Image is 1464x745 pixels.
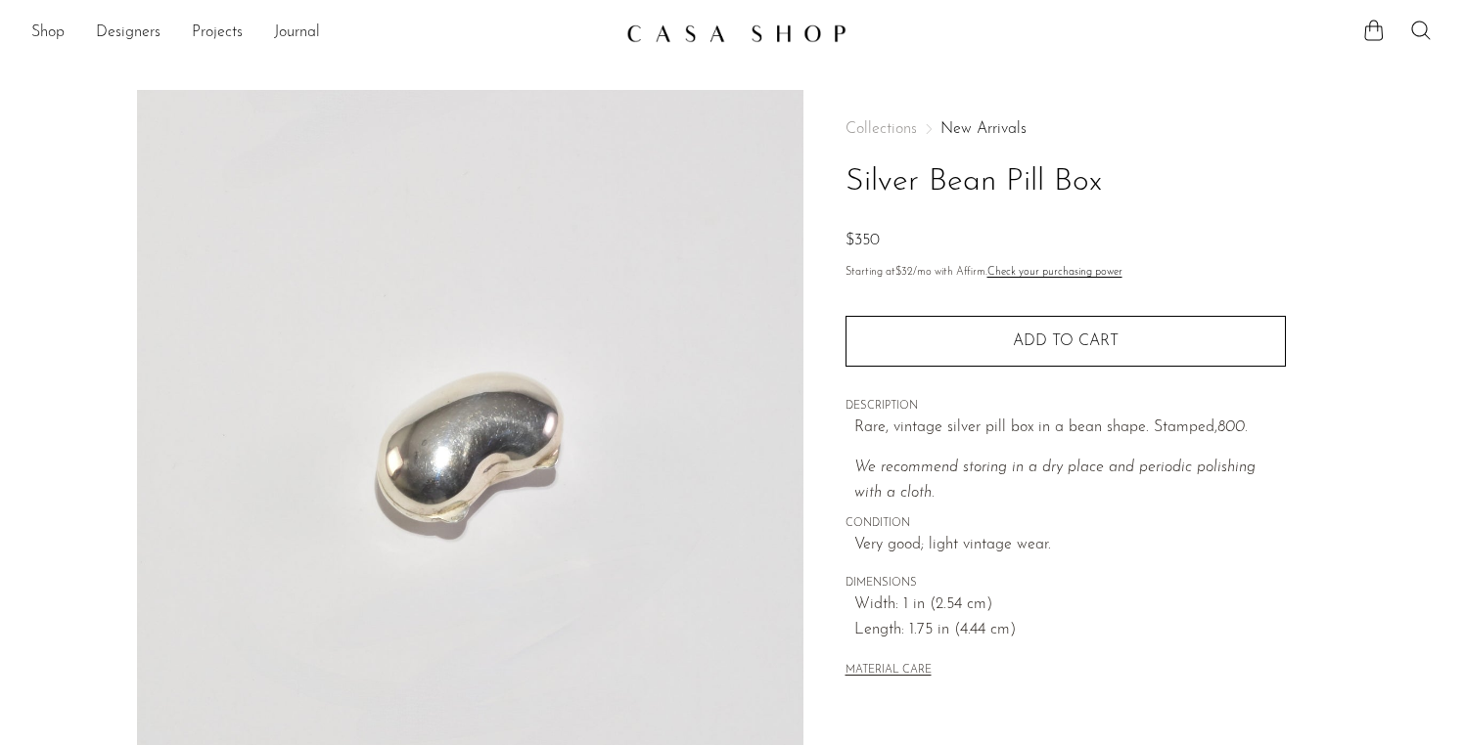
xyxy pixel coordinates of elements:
p: Starting at /mo with Affirm. [846,264,1286,282]
span: DIMENSIONS [846,575,1286,592]
p: Rare, vintage silver pill box in a bean shape. Stamped, [854,416,1286,441]
span: Very good; light vintage wear. [854,533,1286,558]
span: Length: 1.75 in (4.44 cm) [854,618,1286,643]
span: $32 [895,267,913,278]
span: Add to cart [1013,332,1119,351]
a: New Arrivals [940,121,1027,137]
span: Width: 1 in (2.54 cm) [854,592,1286,618]
span: CONDITION [846,515,1286,533]
a: Projects [192,21,243,46]
a: Check your purchasing power - Learn more about Affirm Financing (opens in modal) [987,267,1122,278]
ul: NEW HEADER MENU [31,17,611,50]
span: Collections [846,121,917,137]
span: $350 [846,233,880,248]
a: Journal [274,21,320,46]
i: We recommend storing in a dry place and periodic polishing with a cloth. [854,460,1256,501]
a: Designers [96,21,160,46]
nav: Desktop navigation [31,17,611,50]
button: Add to cart [846,316,1286,367]
button: MATERIAL CARE [846,664,932,679]
nav: Breadcrumbs [846,121,1286,137]
a: Shop [31,21,65,46]
h1: Silver Bean Pill Box [846,157,1286,207]
em: 800. [1217,419,1248,435]
span: DESCRIPTION [846,398,1286,416]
